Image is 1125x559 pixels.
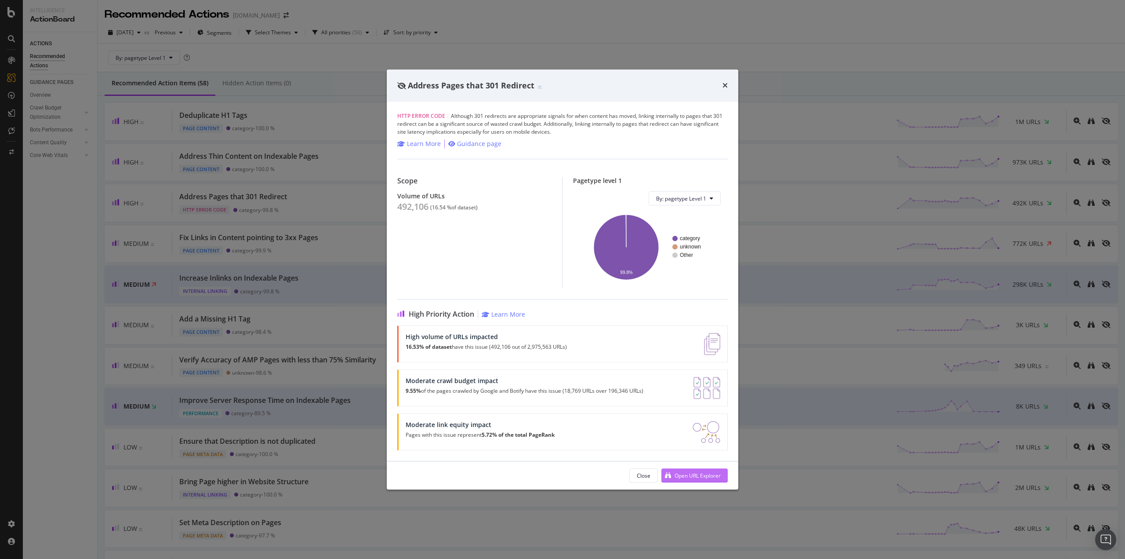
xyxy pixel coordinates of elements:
[397,139,441,148] a: Learn More
[397,82,406,89] div: eye-slash
[693,377,720,399] img: AY0oso9MOvYAAAAASUVORK5CYII=
[573,177,728,184] div: Pagetype level 1
[406,344,567,350] p: have this issue (492,106 out of 2,975,563 URLs)
[457,139,501,148] div: Guidance page
[538,86,541,88] img: Equal
[704,333,720,355] img: e5DMFwAAAABJRU5ErkJggg==
[406,377,643,384] div: Moderate crawl budget impact
[448,139,501,148] a: Guidance page
[406,343,452,351] strong: 16.53% of dataset
[482,431,555,438] strong: 5.72% of the total PageRank
[675,472,721,479] div: Open URL Explorer
[397,177,552,185] div: Scope
[680,236,700,242] text: category
[430,205,478,211] div: ( 16.54 % of dataset )
[580,212,721,281] svg: A chart.
[1095,529,1116,550] div: Open Intercom Messenger
[406,421,555,428] div: Moderate link equity impact
[620,270,632,275] text: 99.8%
[693,421,720,443] img: DDxVyA23.png
[406,388,643,394] p: of the pages crawled by Google and Botify have this issue (18,769 URLs over 196,346 URLs)
[629,468,658,482] button: Close
[649,191,721,205] button: By: pagetype Level 1
[406,387,421,395] strong: 9.55%
[446,112,450,120] span: |
[680,244,701,250] text: unknown
[661,468,728,482] button: Open URL Explorer
[722,80,728,91] div: times
[680,252,693,259] text: Other
[397,112,728,136] div: Although 301 redirects are appropriate signals for when content has moved, linking internally to ...
[397,192,552,200] div: Volume of URLs
[491,310,525,318] div: Learn More
[406,432,555,438] p: Pages with this issue represent
[656,195,706,202] span: By: pagetype Level 1
[407,139,441,148] div: Learn More
[482,310,525,318] a: Learn More
[408,80,534,91] span: Address Pages that 301 Redirect
[637,472,650,479] div: Close
[409,310,474,318] span: High Priority Action
[406,333,567,340] div: High volume of URLs impacted
[397,112,445,120] span: HTTP Error Code
[387,69,738,490] div: modal
[397,201,428,212] div: 492,106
